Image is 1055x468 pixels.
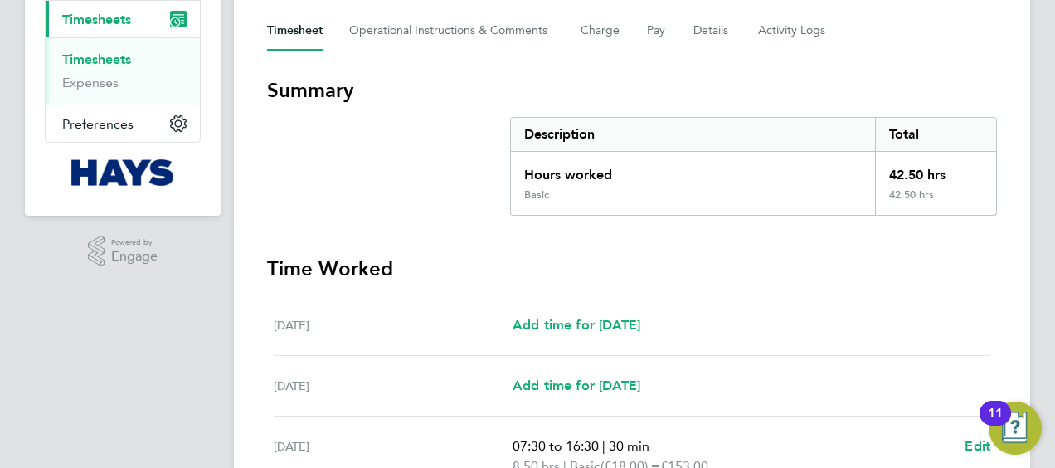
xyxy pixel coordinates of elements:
div: [DATE] [274,315,513,335]
span: 30 min [609,438,649,454]
div: Basic [524,188,549,202]
div: Total [875,118,996,151]
span: Edit [965,438,990,454]
a: Timesheets [62,51,131,67]
button: Timesheet [267,11,323,51]
button: Operational Instructions & Comments [349,11,554,51]
a: Add time for [DATE] [513,376,640,396]
span: | [602,438,605,454]
span: Timesheets [62,12,131,27]
span: Add time for [DATE] [513,378,640,393]
div: 11 [988,413,1003,435]
div: Summary [510,117,997,216]
button: Timesheets [46,1,200,37]
span: Add time for [DATE] [513,317,640,333]
button: Pay [647,11,667,51]
div: 42.50 hrs [875,152,996,188]
h3: Time Worked [267,256,997,282]
h3: Summary [267,77,997,104]
a: Powered byEngage [88,236,158,267]
button: Preferences [46,105,200,142]
button: Charge [581,11,620,51]
div: [DATE] [274,376,513,396]
span: Powered by [111,236,158,250]
button: Activity Logs [758,11,828,51]
button: Details [693,11,732,51]
div: Timesheets [46,37,200,105]
button: Open Resource Center, 11 new notifications [989,402,1042,455]
span: Preferences [62,116,134,132]
a: Edit [965,436,990,456]
a: Add time for [DATE] [513,315,640,335]
div: Description [511,118,875,151]
img: hays-logo-retina.png [71,159,175,186]
div: 42.50 hrs [875,188,996,215]
a: Go to home page [45,159,201,186]
div: Hours worked [511,152,875,188]
span: Engage [111,250,158,264]
a: Expenses [62,75,119,90]
span: 07:30 to 16:30 [513,438,599,454]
